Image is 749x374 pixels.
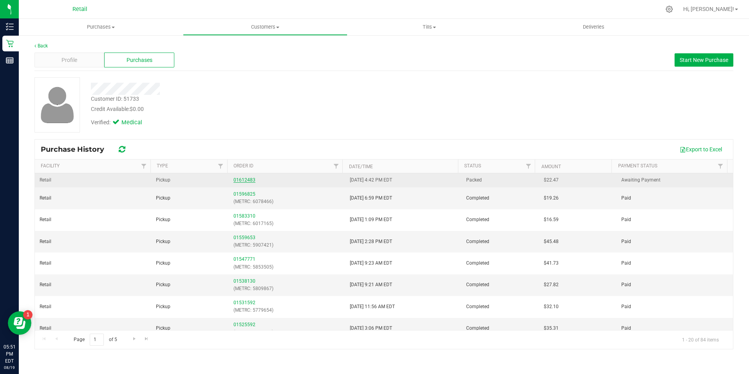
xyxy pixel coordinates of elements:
a: Date/Time [349,164,373,169]
span: Pickup [156,260,170,267]
span: $0.00 [130,106,144,112]
p: 05:51 PM EDT [4,343,15,365]
a: Type [157,163,168,169]
a: Back [34,43,48,49]
button: Export to Excel [675,143,727,156]
span: Retail [40,260,51,267]
span: Pickup [156,176,170,184]
span: $41.73 [544,260,559,267]
a: 01531592 [233,300,255,305]
inline-svg: Retail [6,40,14,47]
span: Purchase History [41,145,112,154]
a: 01596825 [233,191,255,197]
p: (METRC: 5809867) [233,285,340,292]
span: [DATE] 6:59 PM EDT [350,194,392,202]
img: user-icon.png [37,85,78,125]
span: Pickup [156,303,170,310]
a: Status [464,163,481,169]
span: 1 - 20 of 84 items [676,334,725,345]
span: [DATE] 9:23 AM EDT [350,260,392,267]
a: Customers [183,19,347,35]
span: [DATE] 11:56 AM EDT [350,303,395,310]
iframe: Resource center [8,311,31,335]
span: Retail [40,281,51,289]
span: Completed [466,325,489,332]
span: Completed [466,216,489,223]
span: $22.47 [544,176,559,184]
span: Purchases [127,56,152,64]
iframe: Resource center unread badge [23,310,33,320]
a: Amount [541,164,561,169]
p: (METRC: 6017165) [233,220,340,227]
span: Customers [183,24,347,31]
span: [DATE] 3:06 PM EDT [350,325,392,332]
span: Start New Purchase [680,57,728,63]
span: $35.31 [544,325,559,332]
inline-svg: Reports [6,56,14,64]
span: Paid [621,325,631,332]
span: Purchases [19,24,183,31]
span: Retail [40,194,51,202]
a: 01612483 [233,177,255,183]
a: Facility [41,163,60,169]
span: Completed [466,194,489,202]
span: [DATE] 2:28 PM EDT [350,238,392,245]
span: Completed [466,260,489,267]
span: Paid [621,216,631,223]
span: [DATE] 1:09 PM EDT [350,216,392,223]
div: Customer ID: 51733 [91,95,139,103]
a: Go to the next page [128,334,140,344]
a: 01538130 [233,278,255,284]
p: (METRC: 5853505) [233,263,340,271]
span: Hi, [PERSON_NAME]! [683,6,734,12]
a: Tills [347,19,512,35]
a: Filter [214,160,227,173]
a: Filter [714,160,727,173]
div: Verified: [91,118,153,127]
div: Manage settings [664,5,674,13]
a: Go to the last page [141,334,152,344]
span: Paid [621,260,631,267]
span: Pickup [156,238,170,245]
p: (METRC: 6078466) [233,198,340,205]
span: $27.82 [544,281,559,289]
span: $19.26 [544,194,559,202]
span: Completed [466,238,489,245]
a: Deliveries [512,19,676,35]
span: Packed [466,176,482,184]
span: Paid [621,303,631,310]
a: Filter [137,160,150,173]
span: Retail [72,6,87,13]
div: Credit Available: [91,105,434,113]
input: 1 [90,334,104,346]
span: $45.48 [544,238,559,245]
a: 01525592 [233,322,255,327]
a: Payment Status [618,163,657,169]
p: (METRC: 5779654) [233,307,340,314]
span: Completed [466,281,489,289]
a: Filter [329,160,342,173]
span: Pickup [156,216,170,223]
span: Paid [621,238,631,245]
span: Retail [40,325,51,332]
p: (METRC: 5907421) [233,241,340,249]
a: 01559653 [233,235,255,240]
span: Pickup [156,325,170,332]
a: Purchases [19,19,183,35]
a: 01583310 [233,213,255,219]
span: Retail [40,176,51,184]
span: $16.59 [544,216,559,223]
span: Paid [621,281,631,289]
a: Filter [522,160,535,173]
span: Profile [62,56,77,64]
span: Awaiting Payment [621,176,660,184]
span: Deliveries [572,24,615,31]
span: Pickup [156,194,170,202]
span: Medical [121,118,153,127]
span: Completed [466,303,489,310]
button: Start New Purchase [675,53,733,67]
p: 08/19 [4,365,15,370]
span: [DATE] 9:21 AM EDT [350,281,392,289]
span: Pickup [156,281,170,289]
span: Retail [40,238,51,245]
